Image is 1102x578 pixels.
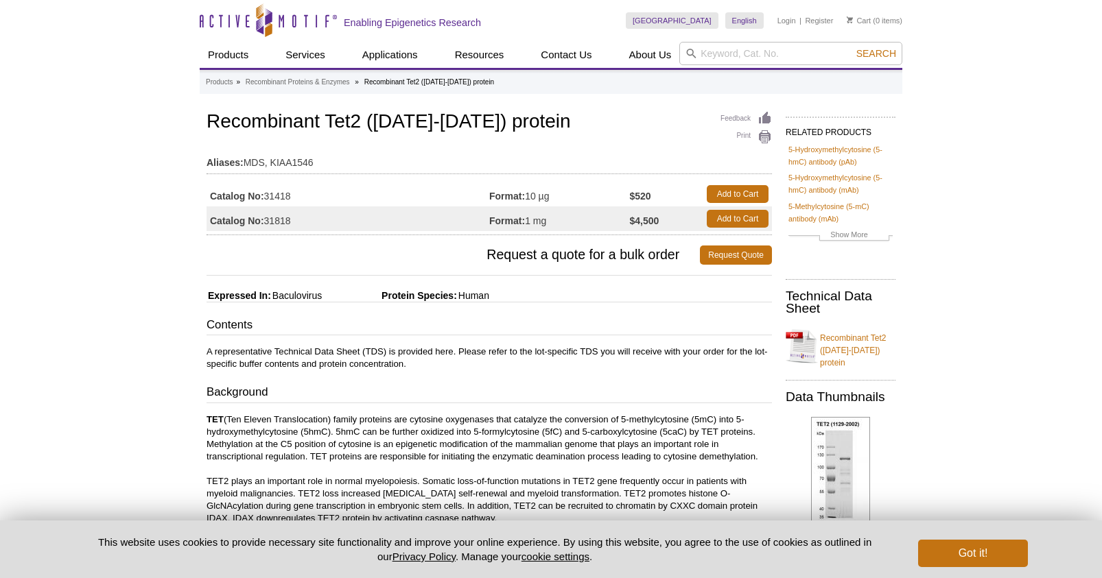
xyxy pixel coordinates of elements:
[788,143,893,168] a: 5-Hydroxymethylcytosine (5-hmC) antibody (pAb)
[364,78,495,86] li: Recombinant Tet2 ([DATE]-[DATE]) protein
[521,551,589,562] button: cookie settings
[786,117,895,141] h2: RELATED PRODUCTS
[457,290,489,301] span: Human
[206,76,233,88] a: Products
[805,16,833,25] a: Register
[207,111,772,134] h1: Recombinant Tet2 ([DATE]-[DATE]) protein
[489,182,630,206] td: 10 µg
[786,324,895,369] a: Recombinant Tet2 ([DATE]-[DATE]) protein
[207,148,772,170] td: MDS, KIAA1546
[355,78,359,86] li: »
[207,414,224,424] strong: TET
[679,42,902,65] input: Keyword, Cat. No.
[707,210,769,228] a: Add to Cart
[207,413,772,525] p: (Ten Eleven Translocation) family proteins are cytosine oxygenases that catalyze the conversion o...
[207,317,772,336] h3: Contents
[700,245,772,265] a: Request Quote
[447,42,513,68] a: Resources
[74,535,895,564] p: This website uses cookies to provide necessary site functionality and improve your online experie...
[277,42,333,68] a: Services
[852,47,900,60] button: Search
[200,42,257,68] a: Products
[788,200,893,225] a: 5-Methylcytosine (5-mC) antibody (mAb)
[489,215,525,227] strong: Format:
[207,290,271,301] span: Expressed In:
[799,12,801,29] li: |
[489,206,630,231] td: 1 mg
[489,190,525,202] strong: Format:
[207,156,244,169] strong: Aliases:
[720,111,772,126] a: Feedback
[392,551,456,562] a: Privacy Policy
[207,346,772,370] p: A representative Technical Data Sheet (TDS) is provided here. Please refer to the lot-specific TD...
[210,190,264,202] strong: Catalog No:
[630,190,651,202] strong: $520
[630,215,659,227] strong: $4,500
[788,228,893,244] a: Show More
[786,391,895,403] h2: Data Thumbnails
[532,42,600,68] a: Contact Us
[207,206,489,231] td: 31818
[325,290,457,301] span: Protein Species:
[344,16,481,29] h2: Enabling Epigenetics Research
[811,417,870,524] img: Recombinant TET2 protein gel.
[246,76,350,88] a: Recombinant Proteins & Enzymes
[720,130,772,145] a: Print
[786,290,895,315] h2: Technical Data Sheet
[788,171,893,196] a: 5-Hydroxymethylcytosine (5-hmC) antibody (mAb)
[207,245,700,265] span: Request a quote for a bulk order
[725,12,764,29] a: English
[777,16,796,25] a: Login
[847,16,853,23] img: Your Cart
[210,215,264,227] strong: Catalog No:
[847,12,902,29] li: (0 items)
[271,290,322,301] span: Baculovirus
[856,48,896,59] span: Search
[354,42,426,68] a: Applications
[707,185,769,203] a: Add to Cart
[847,16,871,25] a: Cart
[918,540,1028,567] button: Got it!
[236,78,240,86] li: »
[207,182,489,206] td: 31418
[207,384,772,403] h3: Background
[626,12,718,29] a: [GEOGRAPHIC_DATA]
[621,42,680,68] a: About Us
